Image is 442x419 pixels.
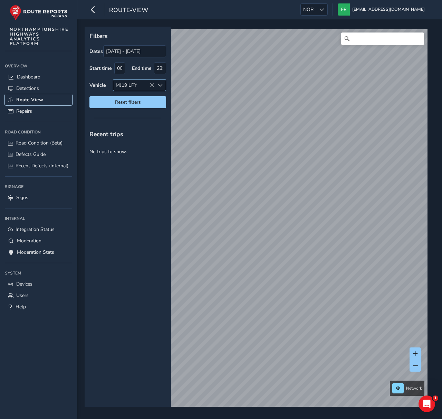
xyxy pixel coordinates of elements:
span: Moderation Stats [17,249,54,255]
a: Signs [5,192,72,203]
span: Repairs [16,108,32,114]
a: Users [5,290,72,301]
label: Dates [89,48,103,55]
a: Devices [5,278,72,290]
a: Detections [5,83,72,94]
a: Route View [5,94,72,105]
label: End time [132,65,152,72]
button: Reset filters [89,96,166,108]
span: NORTHAMPTONSHIRE HIGHWAYS ANALYTICS PLATFORM [10,27,69,46]
span: route-view [109,6,148,16]
p: Filters [89,31,166,40]
div: Road Condition [5,127,72,137]
a: Recent Defects (Internal) [5,160,72,171]
label: Vehicle [89,82,106,89]
span: NOR [301,4,316,15]
a: Moderation [5,235,72,246]
div: Overview [5,61,72,71]
span: Dashboard [17,74,40,80]
span: 1 [433,395,438,401]
span: Detections [16,85,39,92]
button: [EMAIL_ADDRESS][DOMAIN_NAME] [338,3,427,16]
div: Signage [5,181,72,192]
label: Start time [89,65,112,72]
a: Dashboard [5,71,72,83]
img: rr logo [10,5,67,20]
a: Repairs [5,105,72,117]
a: Help [5,301,72,313]
span: Road Condition (Beta) [16,140,63,146]
span: Users [16,292,29,299]
span: Defects Guide [16,151,46,158]
span: Devices [16,281,32,287]
canvas: Map [87,29,427,415]
a: Defects Guide [5,149,72,160]
input: Search [341,32,424,45]
span: Integration Status [16,226,55,233]
span: Signs [16,194,28,201]
span: Reset filters [95,99,161,105]
span: [EMAIL_ADDRESS][DOMAIN_NAME] [352,3,425,16]
span: Route View [16,96,43,103]
iframe: Intercom live chat [419,395,435,412]
span: Network [406,385,422,391]
div: MJ19 LPY [113,80,154,91]
div: System [5,268,72,278]
span: Moderation [17,238,41,244]
span: Recent trips [89,130,123,138]
span: Recent Defects (Internal) [16,162,68,169]
span: Help [16,304,26,310]
img: diamond-layout [338,3,350,16]
p: No trips to show. [85,143,171,160]
a: Road Condition (Beta) [5,137,72,149]
a: Integration Status [5,224,72,235]
a: Moderation Stats [5,246,72,258]
div: Internal [5,213,72,224]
